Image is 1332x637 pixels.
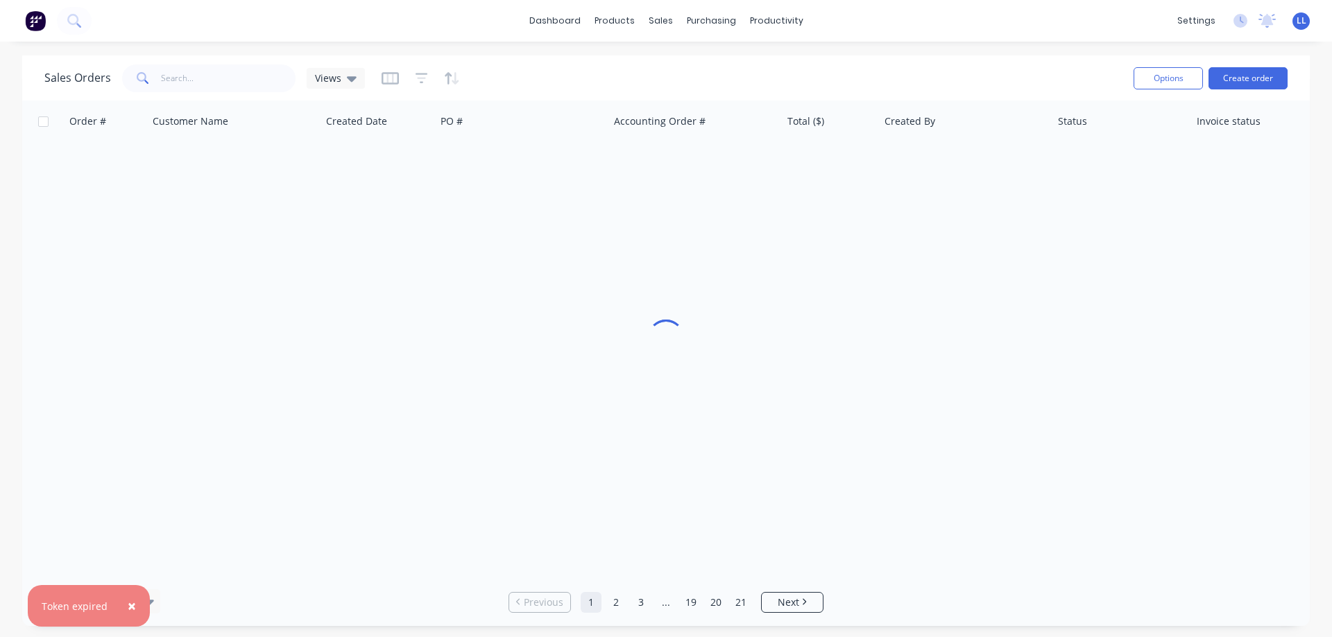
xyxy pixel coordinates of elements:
div: Invoice status [1197,114,1261,128]
div: Created By [885,114,935,128]
span: LL [1297,15,1306,27]
div: Order # [69,114,106,128]
a: Page 2 [606,592,626,613]
div: PO # [441,114,463,128]
div: productivity [743,10,810,31]
span: × [128,596,136,616]
a: dashboard [522,10,588,31]
span: Next [778,595,799,609]
a: Page 19 [681,592,701,613]
h1: Sales Orders [44,71,111,85]
div: sales [642,10,680,31]
img: Factory [25,10,46,31]
div: Total ($) [787,114,824,128]
div: Token expired [42,599,108,613]
a: Page 1 is your current page [581,592,601,613]
div: Accounting Order # [614,114,706,128]
a: Jump forward [656,592,676,613]
div: purchasing [680,10,743,31]
button: Create order [1209,67,1288,89]
a: Page 20 [706,592,726,613]
div: Status [1058,114,1087,128]
div: products [588,10,642,31]
div: Customer Name [153,114,228,128]
a: Page 3 [631,592,651,613]
span: Views [315,71,341,85]
a: Previous page [509,595,570,609]
a: Page 21 [731,592,751,613]
div: settings [1170,10,1222,31]
a: Next page [762,595,823,609]
ul: Pagination [503,592,829,613]
button: Options [1134,67,1203,89]
button: Close [114,589,150,622]
div: Created Date [326,114,387,128]
input: Search... [161,64,296,92]
span: Previous [524,595,563,609]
